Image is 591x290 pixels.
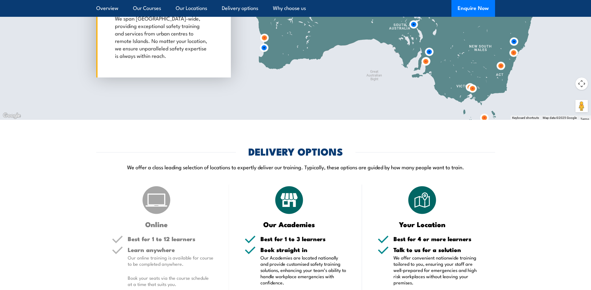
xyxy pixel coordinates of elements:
h3: Online [112,221,201,228]
p: We offer a class leading selection of locations to expertly deliver our training. Typically, thes... [96,163,495,171]
h5: Best for 4 or more learners [393,236,479,242]
h5: Learn anywhere [128,247,214,253]
p: Book your seats via the course schedule at a time that suits you. [128,275,214,287]
h5: Talk to us for a solution [393,247,479,253]
p: We span [GEOGRAPHIC_DATA]-wide, providing exceptional safety training and services from urban cen... [115,14,209,59]
a: Terms (opens in new tab) [580,117,589,121]
button: Keyboard shortcuts [512,116,539,120]
p: Our online training is available for course to be completed anywhere. [128,255,214,267]
h5: Book straight in [260,247,346,253]
button: Drag Pegman onto the map to open Street View [575,100,588,112]
p: We offer convenient nationwide training tailored to you, ensuring your staff are well-prepared fo... [393,255,479,286]
h3: Your Location [378,221,467,228]
button: Map camera controls [575,77,588,90]
a: Open this area in Google Maps (opens a new window) [2,112,22,120]
h2: DELIVERY OPTIONS [248,147,343,156]
h5: Best for 1 to 12 learners [128,236,214,242]
p: Our Academies are located nationally and provide customised safety training solutions, enhancing ... [260,255,346,286]
span: Map data ©2025 Google [543,116,577,119]
h3: Our Academies [245,221,334,228]
img: Google [2,112,22,120]
h5: Best for 1 to 3 learners [260,236,346,242]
